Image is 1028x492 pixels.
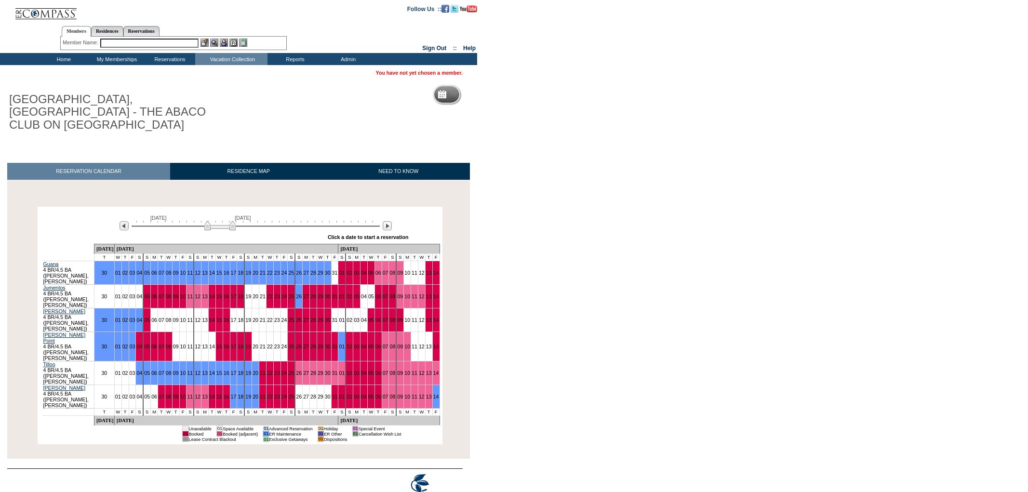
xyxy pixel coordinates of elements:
a: 13 [426,293,432,299]
a: 12 [195,293,200,299]
a: 06 [151,370,157,376]
a: 06 [375,317,381,323]
a: 09 [397,317,403,323]
a: 29 [318,370,323,376]
a: 10 [180,370,186,376]
a: 13 [426,344,432,349]
a: 21 [260,370,266,376]
a: 05 [368,270,374,276]
a: 20 [253,317,258,323]
a: Sign Out [422,45,446,52]
a: 06 [375,370,381,376]
a: 27 [303,344,309,349]
a: 14 [209,293,215,299]
a: 22 [267,370,273,376]
a: 07 [159,394,164,399]
a: 11 [187,370,193,376]
a: 16 [224,293,229,299]
a: 26 [296,317,302,323]
a: 03 [130,270,135,276]
a: 14 [433,293,439,299]
a: 10 [180,270,186,276]
a: 03 [130,293,135,299]
a: 25 [288,344,294,349]
a: 11 [187,394,193,399]
a: 09 [397,293,403,299]
a: 31 [332,370,338,376]
a: 04 [361,270,367,276]
a: 29 [318,344,323,349]
a: 02 [122,317,128,323]
a: 31 [332,317,338,323]
a: Residences [91,26,123,36]
a: 28 [310,370,316,376]
a: 10 [404,293,410,299]
a: 17 [231,270,237,276]
a: 27 [303,317,309,323]
a: 12 [419,270,425,276]
a: 25 [288,370,294,376]
a: 02 [122,270,128,276]
a: 23 [274,293,280,299]
a: 21 [260,344,266,349]
a: 13 [426,270,432,276]
a: 04 [136,344,142,349]
a: 10 [180,344,186,349]
a: 14 [209,270,215,276]
a: 12 [419,317,425,323]
a: 03 [130,394,135,399]
a: 12 [419,293,425,299]
a: 30 [325,394,331,399]
a: 13 [426,370,432,376]
a: 04 [136,293,142,299]
a: Tilloo [43,361,55,367]
a: 09 [397,270,403,276]
a: 17 [231,370,237,376]
a: 20 [253,394,258,399]
img: Become our fan on Facebook [441,5,449,13]
a: RESERVATION CALENDAR [7,163,170,180]
a: 22 [267,270,273,276]
a: 15 [216,344,222,349]
a: 08 [389,270,395,276]
a: 30 [325,293,331,299]
a: 09 [173,270,179,276]
a: 12 [195,394,200,399]
a: 23 [274,344,280,349]
a: 19 [245,317,251,323]
a: 20 [253,270,258,276]
a: 30 [101,270,107,276]
a: 21 [260,317,266,323]
a: 17 [231,317,237,323]
a: Help [463,45,476,52]
a: 02 [347,344,352,349]
a: 12 [195,317,200,323]
a: 15 [216,370,222,376]
a: 12 [195,370,200,376]
a: [PERSON_NAME] Point [43,332,86,344]
a: 13 [202,394,208,399]
a: 07 [383,270,388,276]
img: b_edit.gif [200,39,209,47]
a: 07 [159,344,164,349]
a: 15 [216,394,222,399]
a: 14 [433,344,439,349]
a: 07 [159,317,164,323]
a: 26 [296,370,302,376]
a: 05 [144,293,150,299]
a: 11 [187,344,193,349]
a: 09 [397,344,403,349]
a: 27 [303,370,309,376]
a: 24 [281,293,287,299]
a: 28 [310,317,316,323]
a: 02 [347,317,352,323]
a: 16 [224,394,229,399]
a: 18 [238,344,243,349]
a: 04 [361,370,367,376]
a: 16 [224,317,229,323]
img: Impersonate [220,39,228,47]
a: 08 [389,317,395,323]
a: 11 [412,270,417,276]
a: 03 [354,293,360,299]
a: 30 [325,317,331,323]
